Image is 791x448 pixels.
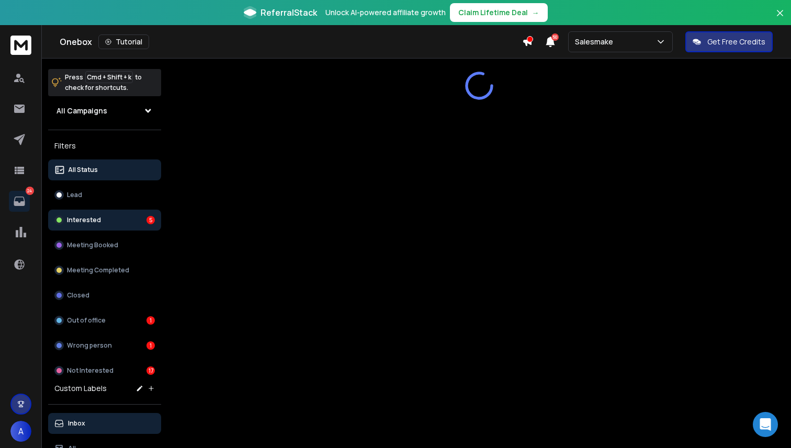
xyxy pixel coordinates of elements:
button: Meeting Booked [48,235,161,256]
span: → [532,7,539,18]
button: Meeting Completed [48,260,161,281]
button: Interested5 [48,210,161,231]
button: Claim Lifetime Deal→ [450,3,548,22]
p: Lead [67,191,82,199]
p: Closed [67,291,89,300]
p: Unlock AI-powered affiliate growth [325,7,446,18]
p: Not Interested [67,366,114,375]
span: Cmd + Shift + k [85,71,133,83]
h1: All Campaigns [56,106,107,116]
p: Interested [67,216,101,224]
span: 50 [551,33,559,41]
button: Out of office1 [48,310,161,331]
button: Inbox [48,413,161,434]
p: 24 [26,187,34,195]
div: Open Intercom Messenger [753,412,778,437]
button: All Campaigns [48,100,161,121]
button: Tutorial [98,35,149,49]
div: 5 [146,216,155,224]
p: Salesmake [575,37,617,47]
h3: Custom Labels [54,383,107,394]
button: Get Free Credits [685,31,773,52]
div: 1 [146,316,155,325]
button: A [10,421,31,442]
p: Meeting Booked [67,241,118,249]
div: 17 [146,366,155,375]
div: Onebox [60,35,522,49]
button: All Status [48,159,161,180]
p: Inbox [68,419,85,428]
h3: Filters [48,139,161,153]
p: Meeting Completed [67,266,129,274]
a: 24 [9,191,30,212]
p: All Status [68,166,98,174]
p: Out of office [67,316,106,325]
p: Get Free Credits [707,37,765,47]
div: 1 [146,341,155,350]
button: Lead [48,185,161,205]
span: ReferralStack [261,6,317,19]
button: Not Interested17 [48,360,161,381]
p: Wrong person [67,341,112,350]
button: Close banner [773,6,787,31]
button: Closed [48,285,161,306]
p: Press to check for shortcuts. [65,72,142,93]
button: Wrong person1 [48,335,161,356]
